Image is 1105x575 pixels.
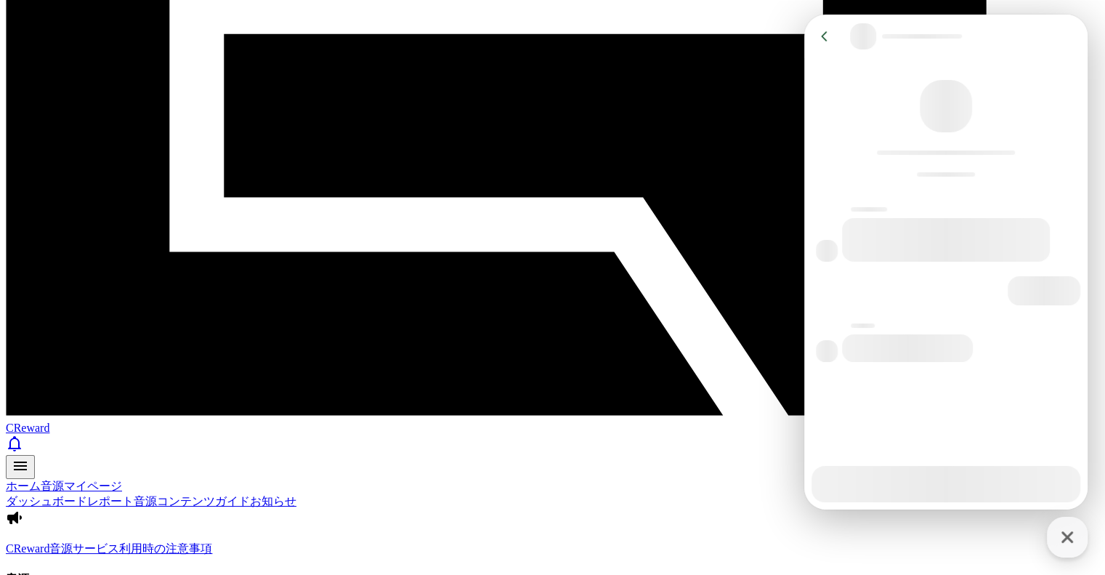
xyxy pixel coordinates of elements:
a: 音源 [41,480,64,492]
a: ダッシュボード [6,495,87,507]
a: CReward音源サービス利用時の注意事項 [6,542,1099,557]
span: CReward [6,422,49,434]
a: ガイド [215,495,250,507]
a: 音源 [134,495,157,507]
iframe: Channel chat [804,15,1088,510]
a: レポート [87,495,134,507]
a: CReward [6,409,1099,434]
a: マイページ [64,480,122,492]
a: コンテンツ [157,495,215,507]
a: ホーム [6,480,41,492]
a: お知らせ [250,495,296,507]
